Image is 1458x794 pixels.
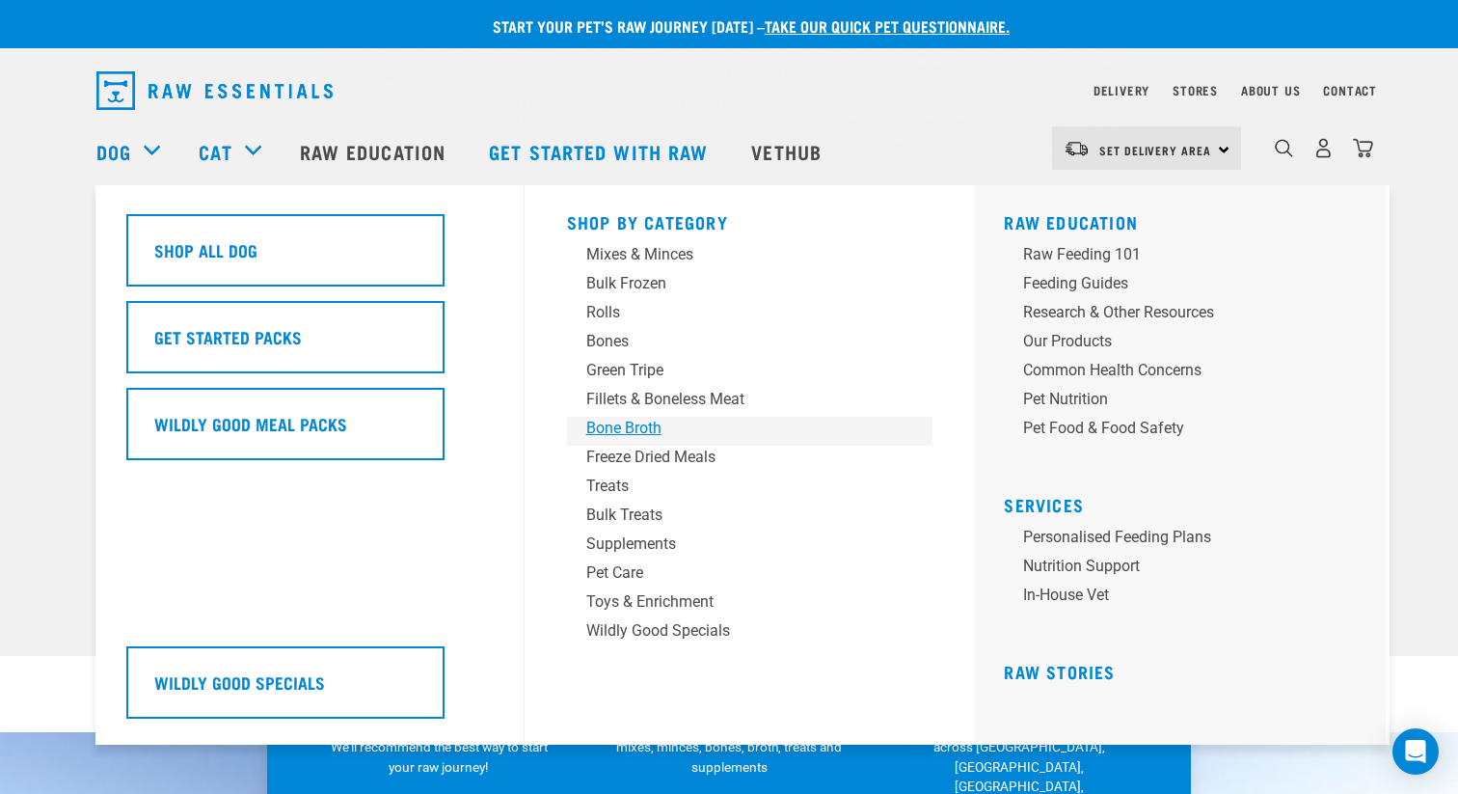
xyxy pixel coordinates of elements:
a: Raw Education [1004,217,1138,227]
div: Research & Other Resources [1023,301,1324,324]
a: Wildly Good Specials [126,646,493,733]
div: Open Intercom Messenger [1392,728,1439,775]
a: Dog [96,137,131,166]
div: Supplements [586,533,887,556]
a: Common Health Concerns [1004,359,1370,388]
div: Mixes & Minces [586,243,887,266]
a: Bones [567,330,933,359]
div: Treats [586,475,887,498]
a: Bulk Treats [567,504,933,533]
div: Our Products [1023,330,1324,353]
div: Green Tripe [586,359,887,382]
div: Bones [586,330,887,353]
a: Toys & Enrichment [567,590,933,619]
a: Raw Education [281,113,470,190]
a: Feeding Guides [1004,272,1370,301]
div: Feeding Guides [1023,272,1324,295]
h5: Services [1004,495,1370,510]
a: Pet Food & Food Safety [1004,417,1370,446]
nav: dropdown navigation [81,64,1377,118]
a: Rolls [567,301,933,330]
a: Shop All Dog [126,214,493,301]
div: Rolls [586,301,887,324]
a: Delivery [1093,87,1149,94]
a: Get started with Raw [470,113,732,190]
a: Raw Stories [1004,667,1115,676]
a: Pet Care [567,561,933,590]
a: Our Products [1004,330,1370,359]
div: Bulk Frozen [586,272,887,295]
a: Bone Broth [567,417,933,446]
a: Green Tripe [567,359,933,388]
a: Mixes & Minces [567,243,933,272]
h5: Get Started Packs [154,324,302,349]
a: Pet Nutrition [1004,388,1370,417]
a: Freeze Dried Meals [567,446,933,475]
a: Get Started Packs [126,301,493,388]
div: Toys & Enrichment [586,590,887,614]
a: About Us [1241,87,1300,94]
div: Pet Nutrition [1023,388,1324,411]
div: Pet Food & Food Safety [1023,417,1324,440]
h5: Shop All Dog [154,237,257,262]
h5: Wildly Good Meal Packs [154,411,347,436]
a: take our quick pet questionnaire. [765,21,1010,30]
div: Freeze Dried Meals [586,446,887,469]
a: Vethub [732,113,846,190]
a: Nutrition Support [1004,555,1370,584]
img: home-icon@2x.png [1353,138,1373,158]
a: Cat [199,137,231,166]
img: Raw Essentials Logo [96,71,333,110]
span: Set Delivery Area [1099,147,1211,153]
h5: Wildly Good Specials [154,670,325,695]
div: Wildly Good Specials [586,619,887,643]
h5: Shop By Category [567,212,933,228]
img: van-moving.png [1064,140,1090,157]
a: In-house vet [1004,584,1370,613]
div: Bulk Treats [586,504,887,527]
div: Common Health Concerns [1023,359,1324,382]
div: Raw Feeding 101 [1023,243,1324,266]
a: Treats [567,475,933,504]
a: Stores [1173,87,1218,94]
a: Personalised Feeding Plans [1004,526,1370,555]
img: home-icon-1@2x.png [1275,139,1293,157]
a: Bulk Frozen [567,272,933,301]
a: Research & Other Resources [1004,301,1370,330]
a: Wildly Good Meal Packs [126,388,493,475]
div: Pet Care [586,561,887,585]
a: Raw Feeding 101 [1004,243,1370,272]
div: Bone Broth [586,417,887,440]
a: Fillets & Boneless Meat [567,388,933,417]
a: Wildly Good Specials [567,619,933,648]
a: Contact [1323,87,1377,94]
img: user.png [1313,138,1334,158]
div: Fillets & Boneless Meat [586,388,887,411]
a: Supplements [567,533,933,561]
